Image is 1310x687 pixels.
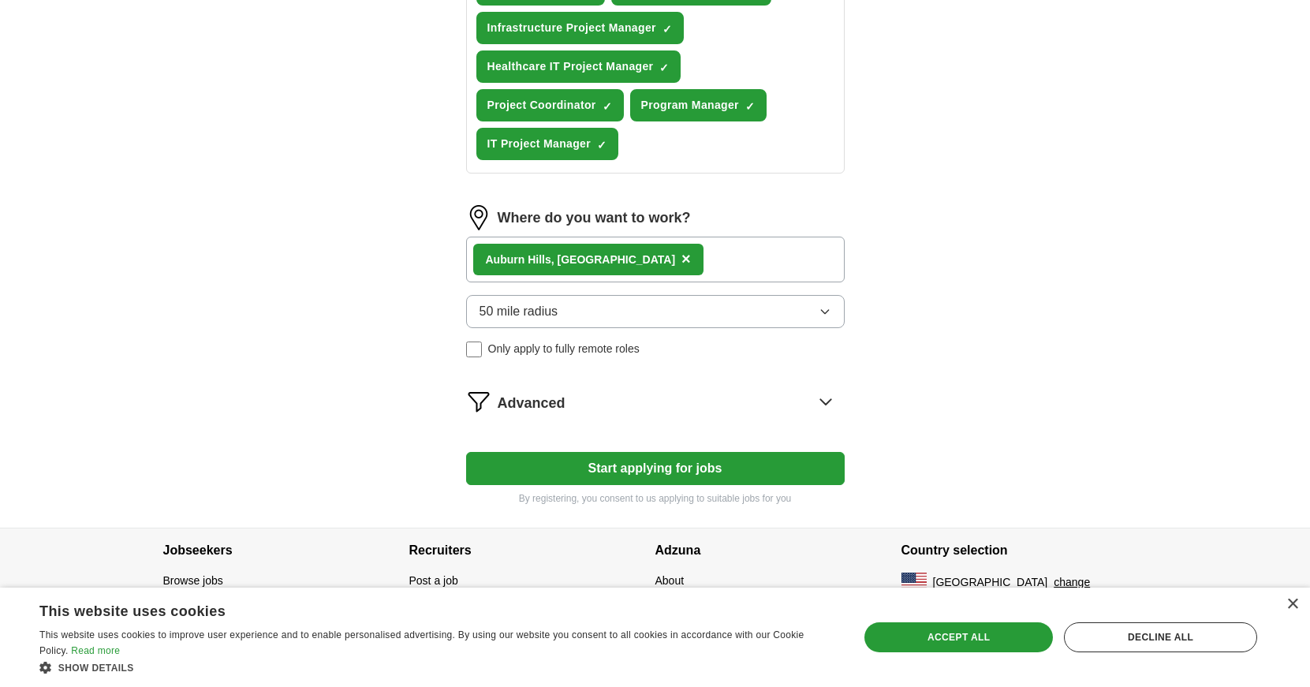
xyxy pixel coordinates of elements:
[641,97,739,114] span: Program Manager
[488,341,640,357] span: Only apply to fully remote roles
[476,50,681,83] button: Healthcare IT Project Manager✓
[476,12,684,44] button: Infrastructure Project Manager✓
[466,342,482,357] input: Only apply to fully remote roles
[681,250,691,267] span: ×
[630,89,767,121] button: Program Manager✓
[466,205,491,230] img: location.png
[39,659,834,675] div: Show details
[476,89,624,121] button: Project Coordinator✓
[662,23,672,35] span: ✓
[486,252,676,268] div: ills, [GEOGRAPHIC_DATA]
[745,100,755,113] span: ✓
[163,574,223,587] a: Browse jobs
[597,139,606,151] span: ✓
[1054,574,1090,591] button: change
[466,295,845,328] button: 50 mile radius
[1064,622,1257,652] div: Decline all
[466,491,845,506] p: By registering, you consent to us applying to suitable jobs for you
[466,452,845,485] button: Start applying for jobs
[864,622,1053,652] div: Accept all
[58,663,134,674] span: Show details
[655,574,685,587] a: About
[476,128,619,160] button: IT Project Manager✓
[39,629,804,656] span: This website uses cookies to improve user experience and to enable personalised advertising. By u...
[933,574,1048,591] span: [GEOGRAPHIC_DATA]
[901,528,1148,573] h4: Country selection
[487,97,596,114] span: Project Coordinator
[480,302,558,321] span: 50 mile radius
[409,574,458,587] a: Post a job
[487,58,654,75] span: Healthcare IT Project Manager
[901,573,927,592] img: US flag
[498,207,691,229] label: Where do you want to work?
[659,62,669,74] span: ✓
[498,393,565,414] span: Advanced
[39,597,795,621] div: This website uses cookies
[1286,599,1298,610] div: Close
[487,136,592,152] span: IT Project Manager
[603,100,612,113] span: ✓
[466,389,491,414] img: filter
[681,248,691,271] button: ×
[486,253,536,266] strong: Auburn H
[71,645,120,656] a: Read more, opens a new window
[487,20,656,36] span: Infrastructure Project Manager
